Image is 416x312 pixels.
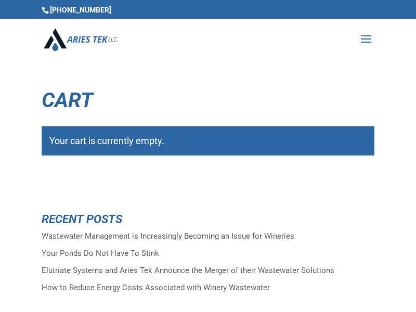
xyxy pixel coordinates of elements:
[42,249,159,258] a: Your Ponds Do Not Have To Stink
[42,174,133,200] a: Return to shop
[42,231,294,241] a: Wastewater Management is Increasingly Becoming an Issue for Wineries
[42,283,270,292] a: How to Reduce Energy Costs Associated with Winery Wastewater
[44,28,118,50] img: Aries Tek
[42,213,374,230] h4: Recent Posts
[42,90,374,116] h1: Cart
[42,126,374,155] div: Your cart is currently empty.
[42,266,334,275] a: Elutriate Systems and Aries Tek Announce the Merger of their Wastewater Solutions
[42,6,111,14] span: [PHONE_NUMBER]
